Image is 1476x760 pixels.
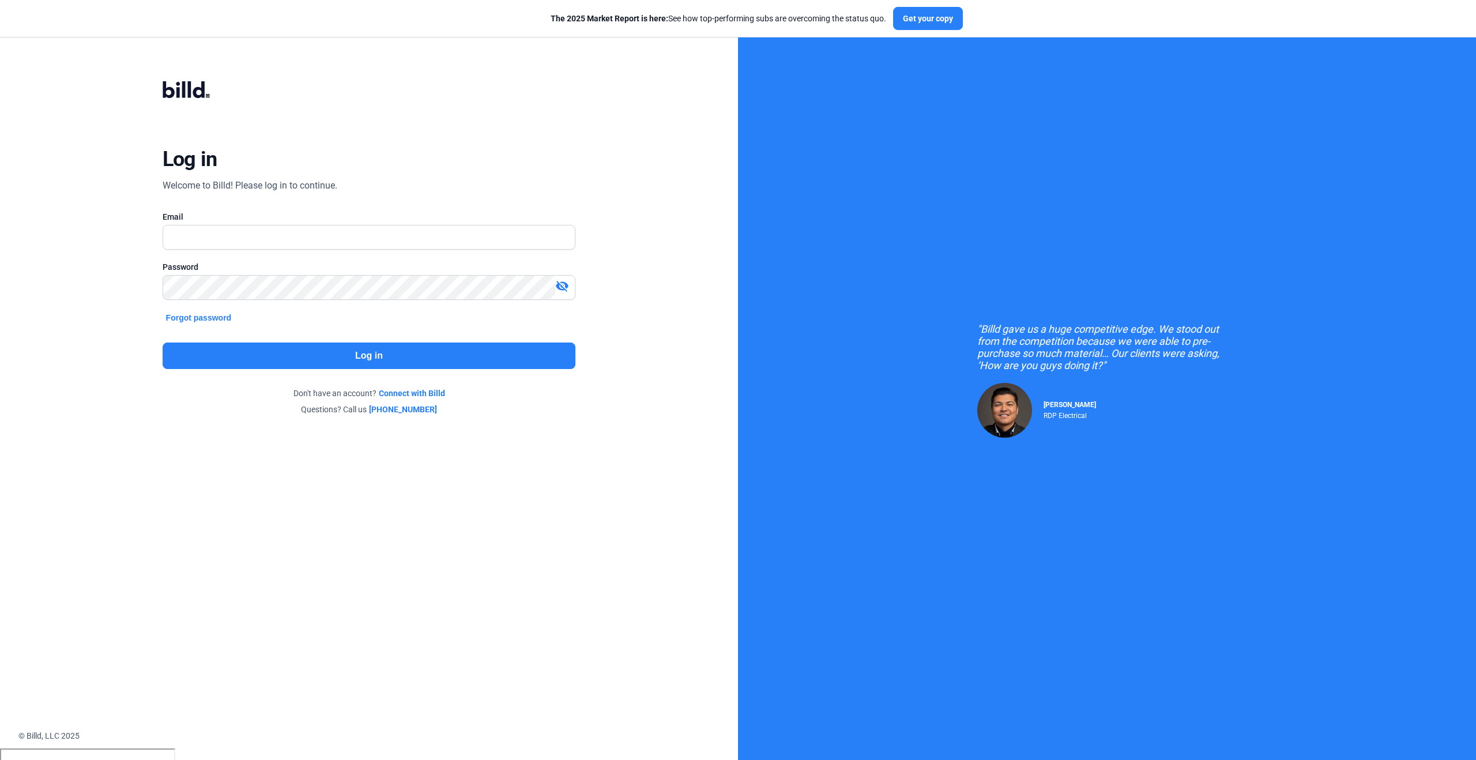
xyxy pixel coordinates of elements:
div: See how top-performing subs are overcoming the status quo. [551,13,886,24]
div: Don't have an account? [163,387,576,399]
button: Log in [163,343,576,369]
div: Log in [163,146,217,172]
div: Questions? Call us [163,404,576,415]
div: Email [163,211,576,223]
div: Welcome to Billd! Please log in to continue. [163,179,337,193]
span: The 2025 Market Report is here: [551,14,668,23]
img: Raul Pacheco [977,383,1032,438]
button: Get your copy [893,7,963,30]
div: RDP Electrical [1044,409,1096,420]
a: Connect with Billd [379,387,445,399]
a: [PHONE_NUMBER] [369,404,437,415]
mat-icon: visibility_off [555,279,569,293]
div: Password [163,261,576,273]
div: "Billd gave us a huge competitive edge. We stood out from the competition because we were able to... [977,323,1237,371]
span: [PERSON_NAME] [1044,401,1096,409]
button: Forgot password [163,311,235,324]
